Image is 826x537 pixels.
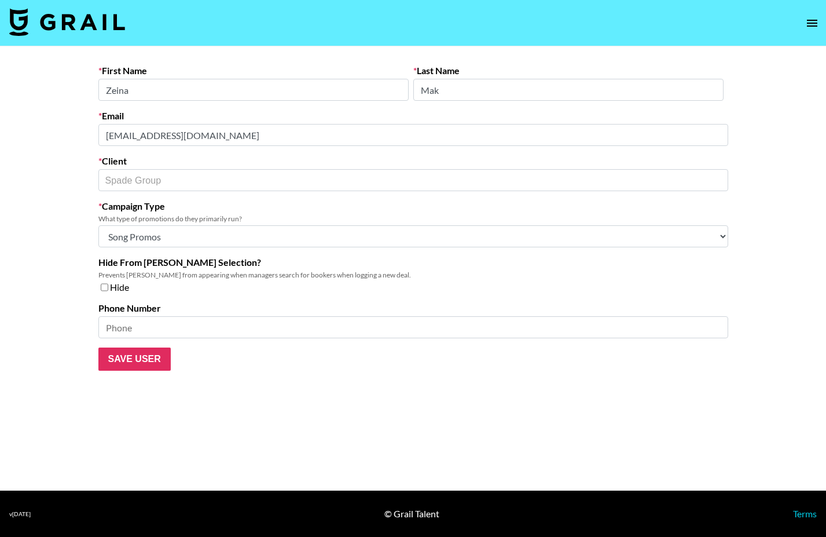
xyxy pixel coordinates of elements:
button: open drawer [801,12,824,35]
div: © Grail Talent [384,508,439,520]
label: Phone Number [98,302,728,314]
input: Save User [98,348,171,371]
label: Last Name [413,65,724,76]
input: First Name [98,79,409,101]
div: Prevents [PERSON_NAME] from appearing when managers search for bookers when logging a new deal. [98,271,728,279]
input: Phone [98,316,728,338]
span: Hide [110,282,129,293]
img: Grail Talent [9,8,125,36]
label: Campaign Type [98,200,728,212]
div: v [DATE] [9,510,31,518]
label: First Name [98,65,409,76]
label: Email [98,110,728,122]
label: Hide From [PERSON_NAME] Selection? [98,257,728,268]
input: Last Name [413,79,724,101]
input: Email [98,124,728,146]
div: What type of promotions do they primarily run? [98,214,728,223]
label: Client [98,155,728,167]
a: Terms [793,508,817,519]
